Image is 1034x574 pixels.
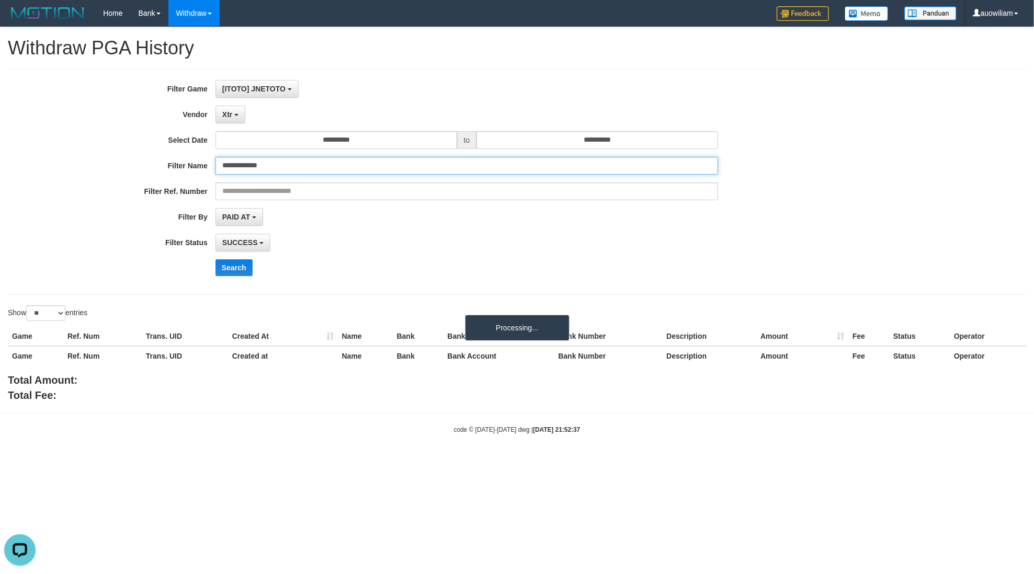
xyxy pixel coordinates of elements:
button: [ITOTO] JNETOTO [215,80,299,98]
th: Name [338,327,393,346]
th: Bank [393,327,444,346]
th: Fee [848,327,889,346]
img: Button%20Memo.svg [845,6,889,21]
th: Bank Account [444,346,554,365]
th: Game [8,346,63,365]
img: Feedback.jpg [777,6,829,21]
th: Amount [756,327,848,346]
th: Bank Number [554,327,662,346]
th: Name [338,346,393,365]
h1: Withdraw PGA History [8,38,1026,59]
th: Description [662,327,756,346]
th: Ref. Num [63,346,142,365]
button: Open LiveChat chat widget [4,4,36,36]
th: Created at [228,346,338,365]
th: Description [662,346,756,365]
button: Search [215,259,253,276]
span: PAID AT [222,213,250,221]
button: Xtr [215,106,245,123]
th: Created At [228,327,338,346]
th: Bank Account [444,327,554,346]
th: Amount [756,346,848,365]
th: Trans. UID [142,327,228,346]
img: panduan.png [904,6,957,20]
th: Fee [848,346,889,365]
b: Total Amount: [8,374,77,386]
th: Operator [950,346,1026,365]
button: SUCCESS [215,234,271,251]
select: Showentries [26,305,65,321]
b: Total Fee: [8,389,56,401]
span: [ITOTO] JNETOTO [222,85,286,93]
span: to [457,131,477,149]
strong: [DATE] 21:52:37 [533,426,580,433]
span: Xtr [222,110,232,119]
span: SUCCESS [222,238,258,247]
small: code © [DATE]-[DATE] dwg | [454,426,581,433]
label: Show entries [8,305,87,321]
th: Status [889,327,950,346]
th: Bank Number [554,346,662,365]
th: Trans. UID [142,346,228,365]
th: Operator [950,327,1026,346]
th: Status [889,346,950,365]
div: Processing... [465,315,570,341]
button: PAID AT [215,208,263,226]
th: Ref. Num [63,327,142,346]
th: Bank [393,346,444,365]
img: MOTION_logo.png [8,5,87,21]
th: Game [8,327,63,346]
